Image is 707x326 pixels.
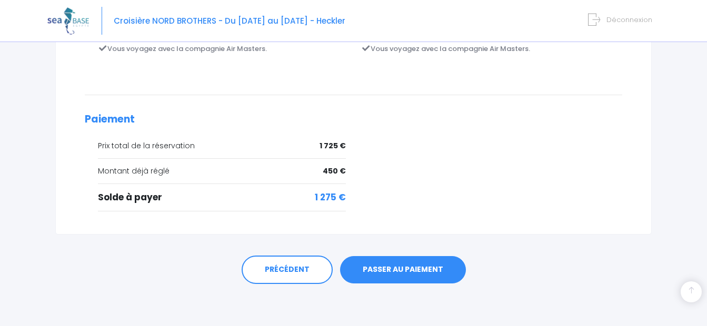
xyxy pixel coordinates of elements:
div: Prix total de la réservation [98,140,346,151]
span: 450 € [323,166,346,177]
span: 1 725 € [320,140,346,151]
span: 1 275 € [315,191,346,205]
p: Vous voyagez avec la compagnie Air Masters. [98,44,346,54]
p: Vous voyagez avec la compagnie Air Masters. [362,44,623,54]
span: Croisière NORD BROTHERS - Du [DATE] au [DATE] - Heckler [114,15,345,26]
span: Déconnexion [606,15,652,25]
a: PRÉCÉDENT [242,256,333,284]
div: Montant déjà réglé [98,166,346,177]
div: Solde à payer [98,191,346,205]
h2: Paiement [85,114,622,126]
a: PASSER AU PAIEMENT [340,256,466,283]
